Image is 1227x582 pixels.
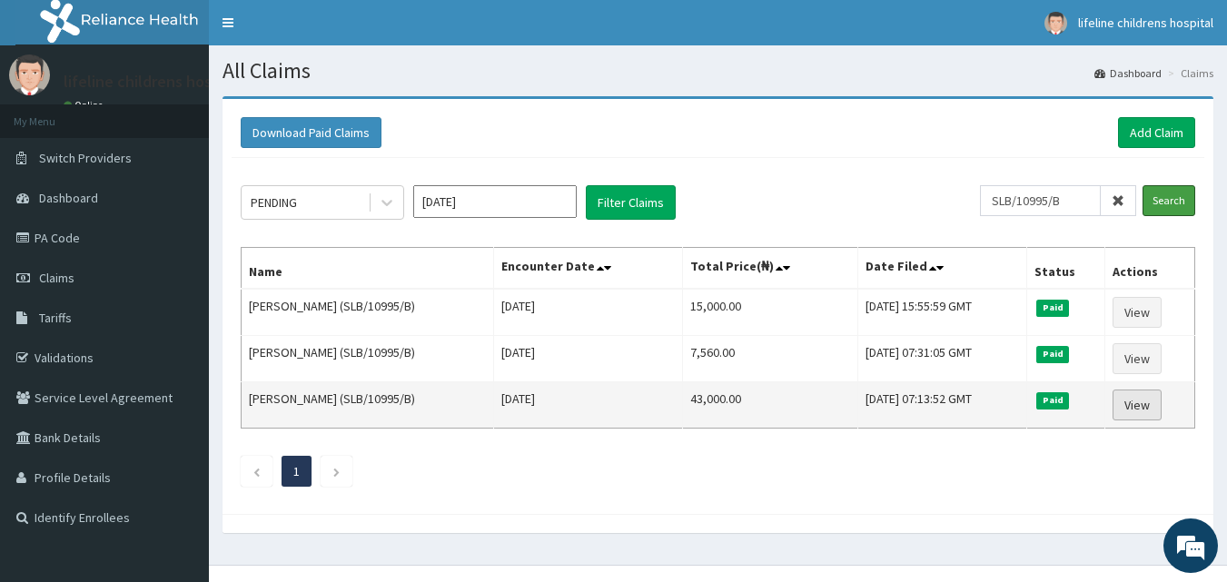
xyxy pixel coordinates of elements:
span: We're online! [105,175,251,359]
th: Name [242,248,494,290]
span: Switch Providers [39,150,132,166]
input: Select Month and Year [413,185,577,218]
li: Claims [1163,65,1213,81]
img: User Image [9,54,50,95]
a: Previous page [252,463,261,479]
td: [DATE] 15:55:59 GMT [858,289,1027,336]
th: Encounter Date [493,248,682,290]
a: Next page [332,463,341,479]
button: Download Paid Claims [241,117,381,148]
td: [DATE] 07:31:05 GMT [858,336,1027,382]
th: Total Price(₦) [683,248,858,290]
th: Date Filed [858,248,1027,290]
td: [PERSON_NAME] (SLB/10995/B) [242,382,494,429]
a: View [1113,390,1162,420]
input: Search by HMO ID [980,185,1101,216]
a: Page 1 is your current page [293,463,300,479]
img: d_794563401_company_1708531726252_794563401 [34,91,74,136]
a: View [1113,343,1162,374]
a: Online [64,99,107,112]
span: Paid [1036,300,1069,316]
span: Claims [39,270,74,286]
textarea: Type your message and hit 'Enter' [9,389,346,452]
div: PENDING [251,193,297,212]
span: lifeline childrens hospital [1078,15,1213,31]
td: [DATE] [493,289,682,336]
p: lifeline childrens hospital [64,74,244,90]
img: User Image [1044,12,1067,35]
td: [DATE] [493,336,682,382]
input: Search [1143,185,1195,216]
td: 43,000.00 [683,382,858,429]
span: Dashboard [39,190,98,206]
td: [PERSON_NAME] (SLB/10995/B) [242,336,494,382]
td: [DATE] 07:13:52 GMT [858,382,1027,429]
span: Tariffs [39,310,72,326]
a: Dashboard [1094,65,1162,81]
td: [PERSON_NAME] (SLB/10995/B) [242,289,494,336]
a: View [1113,297,1162,328]
td: 7,560.00 [683,336,858,382]
span: Paid [1036,392,1069,409]
th: Actions [1105,248,1195,290]
div: Chat with us now [94,102,305,125]
div: Minimize live chat window [298,9,341,53]
th: Status [1027,248,1105,290]
td: [DATE] [493,382,682,429]
button: Filter Claims [586,185,676,220]
span: Paid [1036,346,1069,362]
td: 15,000.00 [683,289,858,336]
h1: All Claims [223,59,1213,83]
a: Add Claim [1118,117,1195,148]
